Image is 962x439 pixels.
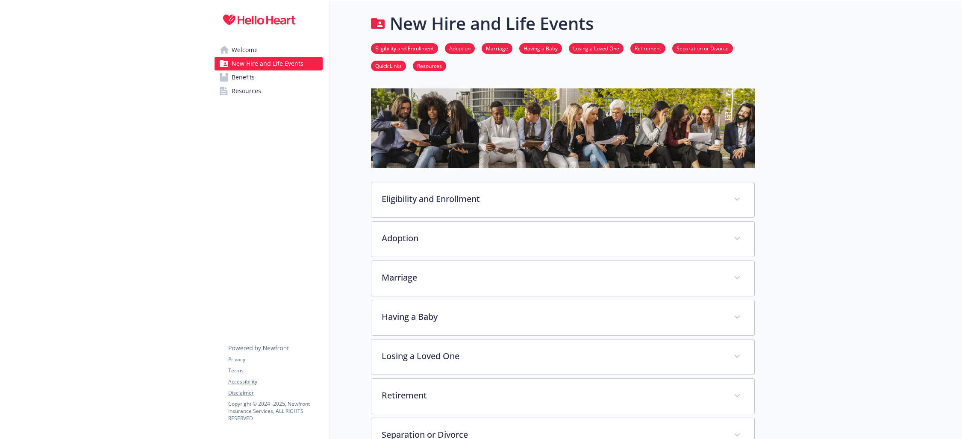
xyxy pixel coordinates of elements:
[371,379,754,414] div: Retirement
[371,300,754,335] div: Having a Baby
[371,222,754,257] div: Adoption
[371,44,438,52] a: Eligibility and Enrollment
[371,261,754,296] div: Marriage
[228,367,322,375] a: Terms
[228,389,322,397] a: Disclaimer
[413,61,446,70] a: Resources
[569,44,624,52] a: Losing a Loved One
[445,44,475,52] a: Adoption
[228,356,322,363] a: Privacy
[232,84,261,98] span: Resources
[228,378,322,386] a: Accessibility
[215,84,323,98] a: Resources
[630,44,665,52] a: Retirement
[382,271,724,284] p: Marriage
[390,11,594,36] h1: New Hire and Life Events
[382,193,724,205] p: Eligibility and Enrollment
[382,310,724,323] p: Having a Baby
[215,57,323,70] a: New Hire and Life Events
[371,88,755,168] img: new hire page banner
[371,182,754,217] div: Eligibility and Enrollment
[382,232,724,245] p: Adoption
[232,43,258,57] span: Welcome
[232,70,255,84] span: Benefits
[482,44,512,52] a: Marriage
[228,400,322,422] p: Copyright © 2024 - 2025 , Newfront Insurance Services, ALL RIGHTS RESERVED
[371,61,406,70] a: Quick Links
[215,43,323,57] a: Welcome
[672,44,733,52] a: Separation or Divorce
[519,44,562,52] a: Having a Baby
[371,339,754,375] div: Losing a Loved One
[382,350,724,363] p: Losing a Loved One
[232,57,303,70] span: New Hire and Life Events
[382,389,724,402] p: Retirement
[215,70,323,84] a: Benefits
